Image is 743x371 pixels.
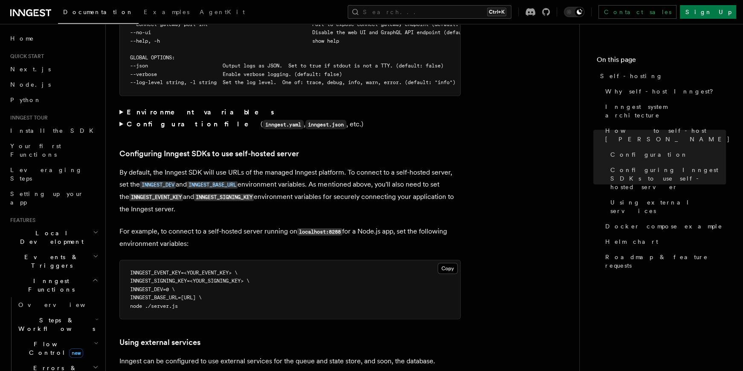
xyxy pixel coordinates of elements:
button: Events & Triggers [7,249,100,273]
span: INNGEST_SIGNING_KEY=<YOUR_SIGNING_KEY> \ [130,278,250,284]
span: Helm chart [605,237,658,246]
span: Inngest Functions [7,277,92,294]
button: Copy [438,263,458,274]
span: Docker compose example [605,222,723,231]
span: Using external services [610,198,726,215]
span: INNGEST_EVENT_KEY=<YOUR_EVENT_KEY> \ [130,270,238,276]
a: Contact sales [598,5,676,19]
span: Home [10,34,34,43]
span: AgentKit [200,9,245,15]
a: Overview [15,297,100,313]
a: Install the SDK [7,123,100,138]
p: By default, the Inngest SDK will use URLs of the managed Inngest platform. To connect to a self-h... [119,167,461,215]
code: inngest.json [305,120,346,129]
a: Why self-host Inngest? [602,84,726,99]
a: Your first Functions [7,138,100,162]
button: Steps & Workflows [15,313,100,336]
span: Quick start [7,53,44,60]
a: INNGEST_DEV [140,180,176,188]
a: Sign Up [680,5,736,19]
span: How to self-host [PERSON_NAME] [605,126,730,143]
code: INNGEST_BASE_URL [187,181,238,189]
span: --connect-gateway-port int Port to expose connect gateway endpoint (default: 8289) [130,21,476,27]
a: Roadmap & feature requests [602,249,726,273]
span: --help, -h show help [130,38,339,44]
span: Features [7,217,35,224]
a: Python [7,92,100,108]
span: INNGEST_BASE_URL=[URL] \ [130,295,202,301]
span: Your first Functions [10,143,61,158]
a: Next.js [7,61,100,77]
span: Documentation [63,9,134,15]
span: Events & Triggers [7,253,93,270]
a: How to self-host [PERSON_NAME] [602,123,726,147]
a: Configuring Inngest SDKs to use self-hosted server [607,162,726,195]
code: localhost:8288 [297,228,342,236]
span: GLOBAL OPTIONS: [130,55,175,61]
a: Examples [139,3,194,23]
a: INNGEST_BASE_URL [187,180,238,188]
code: inngest.yaml [263,120,304,129]
span: Next.js [10,66,51,73]
span: Steps & Workflows [15,316,95,333]
button: Inngest Functions [7,273,100,297]
span: --log-level string, -l string Set the log level. One of: trace, debug, info, warn, error. (defaul... [130,79,456,85]
button: Toggle dark mode [564,7,584,17]
a: AgentKit [194,3,250,23]
button: Search...Ctrl+K [348,5,511,19]
span: Flow Control [15,340,94,357]
span: Configuration [610,150,688,159]
a: Home [7,31,100,46]
button: Local Development [7,225,100,249]
span: Python [10,96,41,103]
a: Node.js [7,77,100,92]
span: Leveraging Steps [10,167,82,182]
strong: Environment variables [127,108,276,116]
span: Examples [144,9,189,15]
span: --json Output logs as JSON. Set to true if stdout is not a TTY. (default: false) [130,63,444,69]
span: --no-ui Disable the web UI and GraphQL API endpoint (default: false) [130,29,491,35]
a: Setting up your app [7,186,100,210]
summary: Environment variables [119,106,461,118]
a: Helm chart [602,234,726,249]
span: --verbose Enable verbose logging. (default: false) [130,71,342,77]
code: INNGEST_SIGNING_KEY [194,194,254,201]
span: Node.js [10,81,51,88]
code: INNGEST_DEV [140,181,176,189]
button: Flow Controlnew [15,336,100,360]
a: Using external services [607,195,726,219]
span: Self-hosting [600,72,663,80]
p: For example, to connect to a self-hosted server running on for a Node.js app, set the following e... [119,225,461,250]
a: Using external services [119,336,200,348]
h4: On this page [597,55,726,68]
span: Roadmap & feature requests [605,253,726,270]
kbd: Ctrl+K [487,8,506,16]
span: Local Development [7,229,93,246]
span: INNGEST_DEV=0 \ [130,286,175,292]
summary: Configuration file(inngest.yaml,inngest.json, etc.) [119,118,461,131]
span: Overview [18,301,106,308]
span: Setting up your app [10,190,84,206]
a: Configuration [607,147,726,162]
span: new [69,348,83,358]
p: Inngest can be configured to use external services for the queue and state store, and soon, the d... [119,355,461,367]
a: Documentation [58,3,139,24]
a: Self-hosting [597,68,726,84]
span: node ./server.js [130,303,178,309]
span: Configuring Inngest SDKs to use self-hosted server [610,166,726,191]
span: Why self-host Inngest? [605,87,719,96]
strong: Configuration file [127,120,261,128]
a: Docker compose example [602,219,726,234]
code: INNGEST_EVENT_KEY [129,194,183,201]
span: Install the SDK [10,127,99,134]
a: Configuring Inngest SDKs to use self-hosted server [119,148,299,160]
span: Inngest tour [7,114,48,121]
span: Inngest system architecture [605,102,726,120]
a: Inngest system architecture [602,99,726,123]
a: Leveraging Steps [7,162,100,186]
